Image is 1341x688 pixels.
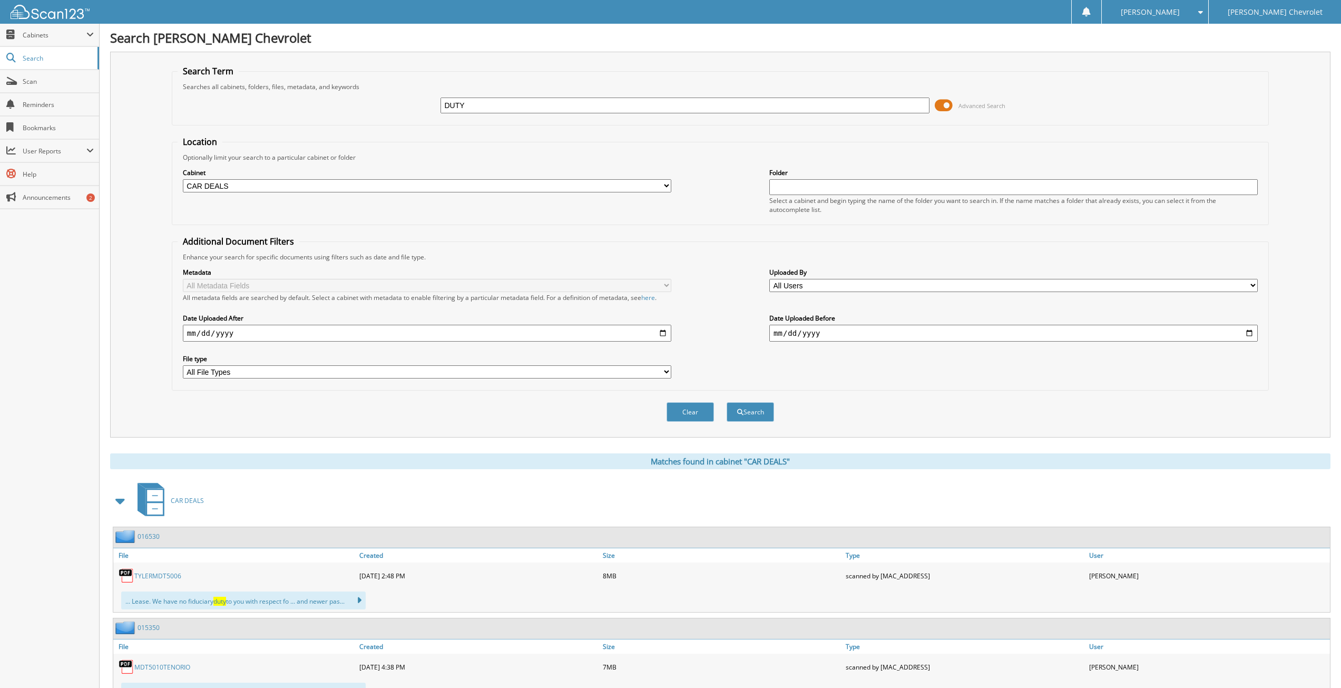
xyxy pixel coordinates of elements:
[183,268,671,277] label: Metadata
[843,548,1086,563] a: Type
[23,123,94,132] span: Bookmarks
[600,548,844,563] a: Size
[11,5,90,19] img: scan123-logo-white.svg
[138,623,160,632] a: 015350
[23,31,86,40] span: Cabinets
[110,453,1330,469] div: Matches found in cabinet "CAR DEALS"
[357,639,600,654] a: Created
[1228,9,1323,15] span: [PERSON_NAME] Chevrolet
[1086,548,1330,563] a: User
[769,196,1258,214] div: Select a cabinet and begin typing the name of the folder you want to search in. If the name match...
[121,592,366,609] div: ... Lease. We have no fiduciary to you with respect fo ... and newer pas...
[843,656,1086,677] div: scanned by [MAC_ADDRESS]
[1086,639,1330,654] a: User
[1086,565,1330,586] div: [PERSON_NAME]
[600,639,844,654] a: Size
[23,193,94,202] span: Announcements
[23,147,86,156] span: User Reports
[183,354,671,363] label: File type
[667,402,714,422] button: Clear
[600,565,844,586] div: 8MB
[727,402,774,422] button: Search
[1121,9,1180,15] span: [PERSON_NAME]
[119,659,134,675] img: PDF.png
[115,621,138,634] img: folder2.png
[134,571,181,580] a: TYLERMDT5006
[958,102,1005,110] span: Advanced Search
[178,65,239,77] legend: Search Term
[138,532,160,541] a: 016530
[357,565,600,586] div: [DATE] 2:48 PM
[641,293,655,302] a: here
[183,168,671,177] label: Cabinet
[769,168,1258,177] label: Folder
[843,565,1086,586] div: scanned by [MAC_ADDRESS]
[178,82,1263,91] div: Searches all cabinets, folders, files, metadata, and keywords
[131,480,204,521] a: CAR DEALS
[23,54,92,63] span: Search
[119,568,134,584] img: PDF.png
[113,639,357,654] a: File
[769,325,1258,342] input: end
[134,663,190,672] a: MDT5010TENORIO
[115,530,138,543] img: folder2.png
[769,268,1258,277] label: Uploaded By
[357,548,600,563] a: Created
[23,170,94,179] span: Help
[357,656,600,677] div: [DATE] 4:38 PM
[213,597,226,606] span: duty
[769,314,1258,323] label: Date Uploaded Before
[110,29,1330,46] h1: Search [PERSON_NAME] Chevrolet
[23,77,94,86] span: Scan
[178,136,222,148] legend: Location
[113,548,357,563] a: File
[600,656,844,677] div: 7MB
[86,193,95,202] div: 2
[23,100,94,109] span: Reminders
[178,253,1263,261] div: Enhance your search for specific documents using filters such as date and file type.
[178,153,1263,162] div: Optionally limit your search to a particular cabinet or folder
[843,639,1086,654] a: Type
[1086,656,1330,677] div: [PERSON_NAME]
[171,496,204,505] span: CAR DEALS
[178,236,299,247] legend: Additional Document Filters
[183,325,671,342] input: start
[183,293,671,302] div: All metadata fields are searched by default. Select a cabinet with metadata to enable filtering b...
[183,314,671,323] label: Date Uploaded After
